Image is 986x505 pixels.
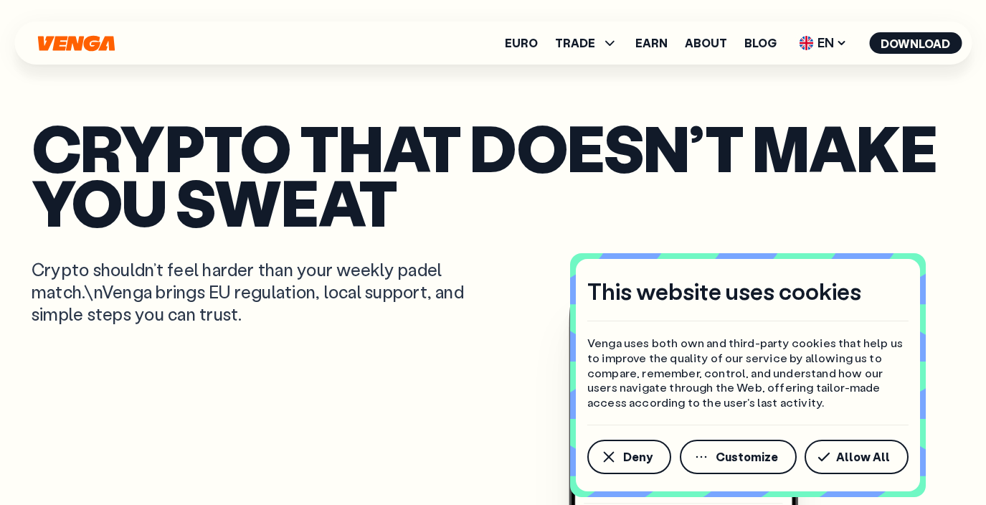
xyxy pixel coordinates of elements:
p: Crypto shouldn’t feel harder than your weekly padel match.\nVenga brings EU regulation, local sup... [32,258,485,326]
a: Blog [744,37,777,49]
span: Customize [716,451,778,463]
p: Venga uses both own and third-party cookies that help us to improve the quality of our service by... [587,336,909,410]
span: EN [794,32,852,55]
span: Allow All [836,451,890,463]
span: TRADE [555,34,618,52]
button: Customize [680,440,797,474]
span: TRADE [555,37,595,49]
span: Deny [623,451,653,463]
p: Crypto that doesn’t make you sweat [32,120,954,230]
a: Earn [635,37,668,49]
button: Allow All [805,440,909,474]
img: flag-uk [799,36,813,50]
a: Euro [505,37,538,49]
svg: Home [36,35,116,52]
button: Download [869,32,962,54]
button: Deny [587,440,671,474]
h4: This website uses cookies [587,276,861,306]
a: About [685,37,727,49]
